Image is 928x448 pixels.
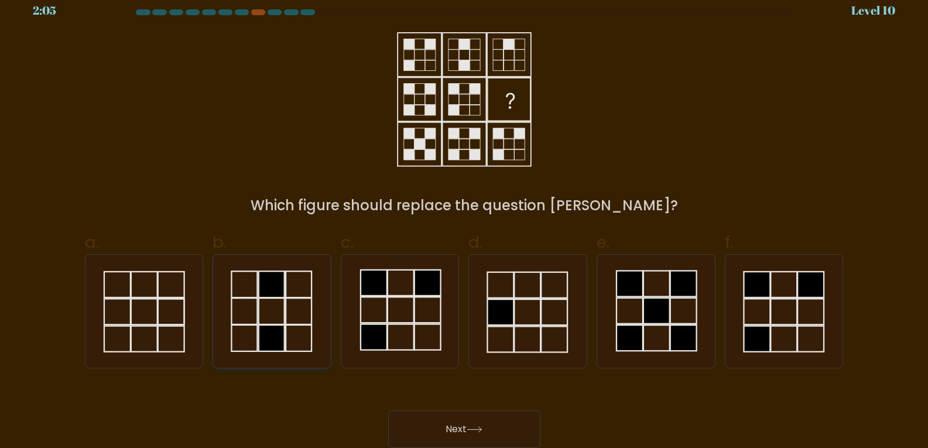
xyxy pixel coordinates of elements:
[725,231,733,254] span: f.
[341,231,354,254] span: c.
[851,2,895,19] div: Level 10
[92,195,837,216] div: Which figure should replace the question [PERSON_NAME]?
[597,231,609,254] span: e.
[213,231,227,254] span: b.
[468,231,482,254] span: d.
[33,2,56,19] div: 2:05
[85,231,99,254] span: a.
[388,411,540,448] button: Next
